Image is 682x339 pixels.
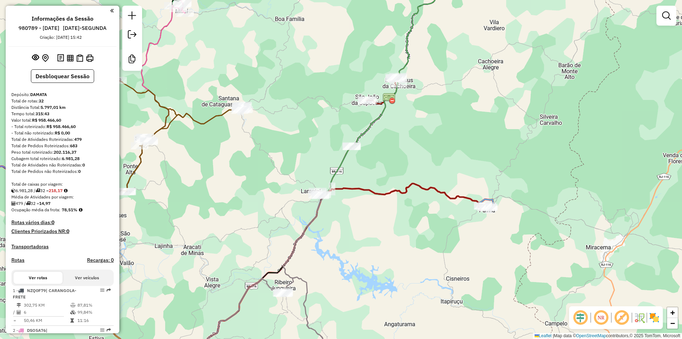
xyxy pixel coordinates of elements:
[11,257,25,263] a: Rotas
[125,9,139,25] a: Nova sessão e pesquisa
[27,328,46,333] span: DSO5A76
[670,308,675,317] span: +
[26,201,31,206] i: Total de rotas
[77,309,111,316] td: 99,84%
[11,201,16,206] i: Total de Atividades
[670,319,675,328] span: −
[82,162,85,168] strong: 0
[553,333,554,338] span: |
[11,123,114,130] div: - Total roteirizado:
[125,27,139,43] a: Exportar sessão
[85,53,95,63] button: Imprimir Rotas
[62,156,80,161] strong: 6.981,28
[70,143,77,148] strong: 683
[37,34,85,41] div: Criação: [DATE] 15:42
[107,328,111,332] em: Rota exportada
[11,228,114,234] h4: Clientes Priorizados NR:
[27,288,46,293] span: NZQ0F79
[47,124,76,129] strong: R$ 958.466,60
[18,25,59,31] h6: 980789 - [DATE]
[52,219,54,226] strong: 0
[125,52,139,68] a: Criar modelo
[78,169,81,174] strong: 0
[62,207,77,212] strong: 78,51%
[70,318,74,323] i: Tempo total em rota
[11,149,114,155] div: Peso total roteirizado:
[56,53,65,64] button: Logs desbloquear sessão
[23,309,70,316] td: 6
[11,194,114,200] div: Média de Atividades por viagem:
[66,228,69,234] strong: 0
[11,104,114,111] div: Distância Total:
[30,92,47,97] strong: DAMATA
[11,244,114,250] h4: Transportadoras
[11,117,114,123] div: Valor total:
[63,25,107,31] h6: [DATE]-SEGUNDA
[36,111,49,116] strong: 315:43
[11,187,114,194] div: 6.981,28 / 32 =
[40,53,50,64] button: Centralizar mapa no depósito ou ponto de apoio
[32,117,61,123] strong: R$ 958.466,60
[70,310,76,314] i: % de utilização da cubagem
[40,105,66,110] strong: 5.797,01 km
[77,302,111,309] td: 87,81%
[65,53,75,63] button: Visualizar relatório de Roteirização
[87,257,114,263] h4: Recargas: 0
[13,288,76,300] span: 1 -
[75,53,85,63] button: Visualizar Romaneio
[11,207,60,212] span: Ocupação média da frota:
[535,333,552,338] a: Leaflet
[36,189,40,193] i: Total de rotas
[31,69,94,83] button: Desbloquear Sessão
[13,309,16,316] td: /
[11,155,114,162] div: Cubagem total roteirizado:
[11,200,114,207] div: 479 / 32 =
[659,9,673,23] a: Exibir filtros
[31,52,40,64] button: Exibir sessão original
[634,312,645,323] img: Fluxo de ruas
[11,98,114,104] div: Total de rotas:
[100,288,104,292] em: Opções
[613,309,630,326] span: Exibir rótulo
[77,317,111,324] td: 11:16
[39,98,44,104] strong: 32
[11,143,114,149] div: Total de Pedidos Roteirizados:
[32,15,93,22] h4: Informações da Sessão
[667,318,678,329] a: Zoom out
[74,137,82,142] strong: 479
[576,333,606,338] a: OpenStreetMap
[39,201,50,206] strong: 14,97
[23,302,70,309] td: 302,75 KM
[11,130,114,136] div: - Total não roteirizado:
[55,130,70,136] strong: R$ 0,00
[11,111,114,117] div: Tempo total:
[63,272,112,284] button: Ver veículos
[17,303,21,307] i: Distância Total
[107,288,111,292] em: Rota exportada
[11,162,114,168] div: Total de Atividades não Roteirizadas:
[11,189,16,193] i: Cubagem total roteirizado
[23,317,70,324] td: 50,46 KM
[64,189,67,193] i: Meta Caixas/viagem: 238,00 Diferença: -19,83
[11,219,114,226] h4: Rotas vários dias:
[13,272,63,284] button: Ver rotas
[572,309,589,326] span: Ocultar deslocamento
[383,92,395,105] img: Praça de Pedágio Laranjal - MG
[11,181,114,187] div: Total de caixas por viagem:
[100,328,104,332] em: Opções
[110,6,114,15] a: Clique aqui para minimizar o painel
[11,91,114,98] div: Depósito:
[49,188,63,193] strong: 218,17
[533,333,682,339] div: Map data © contributors,© 2025 TomTom, Microsoft
[592,309,610,326] span: Ocultar NR
[649,312,660,323] img: Exibir/Ocultar setores
[70,303,76,307] i: % de utilização do peso
[667,307,678,318] a: Zoom in
[54,149,76,155] strong: 202.116,37
[11,168,114,175] div: Total de Pedidos não Roteirizados:
[17,310,21,314] i: Total de Atividades
[13,317,16,324] td: =
[11,136,114,143] div: Total de Atividades Roteirizadas:
[79,208,82,212] em: Média calculada utilizando a maior ocupação (%Peso ou %Cubagem) de cada rota da sessão. Rotas cro...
